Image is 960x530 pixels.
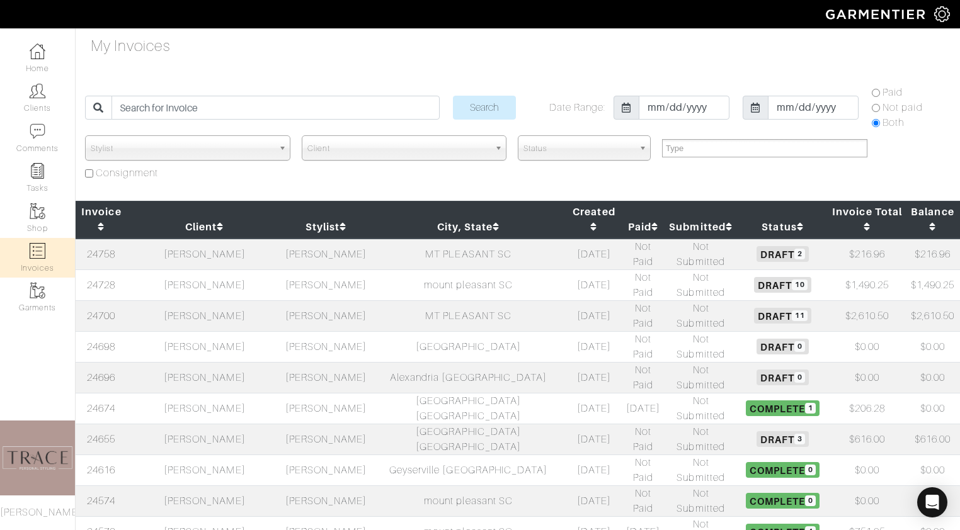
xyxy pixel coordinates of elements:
img: dashboard-icon-dbcd8f5a0b271acd01030246c82b418ddd0df26cd7fceb0bd07c9910d44c42f6.png [30,43,45,59]
span: 0 [805,465,816,475]
td: [GEOGRAPHIC_DATA] [370,331,567,362]
a: 24655 [87,434,115,445]
td: Not Submitted [665,239,736,270]
td: [PERSON_NAME] [127,331,282,362]
h4: My Invoices [91,37,171,55]
td: [DATE] [567,300,621,331]
td: $616.00 [905,424,960,454]
span: Complete [746,462,820,477]
td: [GEOGRAPHIC_DATA] [GEOGRAPHIC_DATA] [370,424,567,454]
td: [PERSON_NAME] [282,239,370,270]
span: 10 [792,279,808,290]
td: $2,610.50 [829,300,905,331]
img: comment-icon-a0a6a9ef722e966f86d9cbdc48e553b5cf19dbc54f86b18d962a5391bc8f6eb6.png [30,123,45,139]
span: 3 [794,434,805,444]
span: 1 [805,403,816,414]
a: Created [573,206,615,233]
td: $0.00 [829,485,905,516]
td: [PERSON_NAME] [127,239,282,270]
td: Not Submitted [665,362,736,393]
td: [PERSON_NAME] [282,331,370,362]
td: Geyserville [GEOGRAPHIC_DATA] [370,454,567,485]
span: Stylist [91,136,273,161]
td: Not Submitted [665,454,736,485]
a: 24574 [87,495,115,507]
td: Not Submitted [665,424,736,454]
label: Consignment [96,166,159,181]
td: [PERSON_NAME] [127,454,282,485]
td: [PERSON_NAME] [127,424,282,454]
td: Not Submitted [665,331,736,362]
td: $1,490.25 [829,269,905,300]
span: 11 [792,310,808,321]
td: $216.96 [905,239,960,270]
span: Status [523,136,634,161]
td: MT PLEASANT SC [370,300,567,331]
td: [PERSON_NAME] [127,269,282,300]
a: Status [762,221,803,233]
td: mount pleasant SC [370,269,567,300]
span: Complete [746,493,820,508]
img: orders-icon-0abe47150d42831381b5fb84f609e132dff9fe21cb692f30cb5eec754e2cba89.png [30,243,45,259]
td: $2,610.50 [905,300,960,331]
td: MT PLEASANT SC [370,239,567,270]
td: $0.00 [829,454,905,485]
a: Client [185,221,224,233]
span: Draft [754,308,811,323]
input: Search for Invoice [111,96,439,120]
td: [DATE] [621,393,665,424]
td: Not Submitted [665,269,736,300]
span: Client [307,136,490,161]
img: garments-icon-b7da505a4dc4fd61783c78ac3ca0ef83fa9d6f193b1c9dc38574b1d14d53ca28.png [30,283,45,298]
span: 0 [794,341,805,352]
td: [PERSON_NAME] [282,485,370,516]
td: [PERSON_NAME] [127,393,282,424]
td: Not Paid [621,454,665,485]
img: gear-icon-white-bd11855cb880d31180b6d7d6211b90ccbf57a29d726f0c71d8c61bd08dd39cc2.png [934,6,950,22]
td: [DATE] [567,331,621,362]
img: clients-icon-6bae9207a08558b7cb47a8932f037763ab4055f8c8b6bfacd5dc20c3e0201464.png [30,83,45,99]
div: Open Intercom Messenger [917,487,947,517]
td: [PERSON_NAME] [282,454,370,485]
td: $216.96 [829,239,905,270]
td: Not Paid [621,239,665,270]
td: [GEOGRAPHIC_DATA] [GEOGRAPHIC_DATA] [370,393,567,424]
img: garments-icon-b7da505a4dc4fd61783c78ac3ca0ef83fa9d6f193b1c9dc38574b1d14d53ca28.png [30,203,45,219]
input: Search [453,96,516,120]
a: Stylist [306,221,346,233]
span: 0 [794,372,805,383]
td: [DATE] [567,362,621,393]
label: Date Range: [549,100,606,115]
td: Not Paid [621,362,665,393]
td: [PERSON_NAME] [282,269,370,300]
a: 24728 [87,279,115,291]
span: Draft [757,431,809,446]
td: [PERSON_NAME] [282,424,370,454]
td: [DATE] [567,239,621,270]
td: Not Paid [621,485,665,516]
td: Not Submitted [665,300,736,331]
td: [DATE] [567,454,621,485]
a: Invoice [81,206,121,233]
td: $0.00 [905,393,960,424]
td: Not Paid [621,300,665,331]
span: Draft [757,339,809,354]
td: [DATE] [567,393,621,424]
span: Complete [746,400,820,415]
a: Submitted [669,221,733,233]
td: $0.00 [829,331,905,362]
a: Paid [628,221,658,233]
img: garmentier-logo-header-white-b43fb05a5012e4ada735d5af1a66efaba907eab6374d6393d1fbf88cb4ef424d.png [820,3,934,25]
td: $616.00 [829,424,905,454]
span: Draft [754,277,811,292]
td: $0.00 [905,331,960,362]
td: Not Submitted [665,485,736,516]
td: $206.28 [829,393,905,424]
td: $0.00 [905,454,960,485]
label: Paid [883,85,903,100]
a: 24698 [87,341,115,352]
td: [PERSON_NAME] [282,393,370,424]
td: [DATE] [567,485,621,516]
span: 2 [794,249,805,259]
td: $0.00 [829,362,905,393]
